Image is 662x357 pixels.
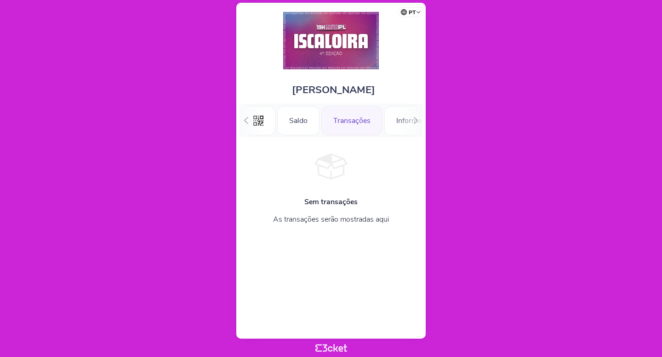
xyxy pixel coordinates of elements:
img: 4.ª Edição - ISCALOIRA [283,12,379,69]
p: As transações serão mostradas aqui [244,214,418,224]
a: Transações [321,115,382,125]
div: Informações [384,106,449,135]
a: Saldo [277,115,320,125]
a: Informações [384,115,449,125]
div: Transações [321,106,382,135]
span: [PERSON_NAME] [292,83,375,97]
h4: Sem transações [244,197,418,207]
div: Saldo [277,106,320,135]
